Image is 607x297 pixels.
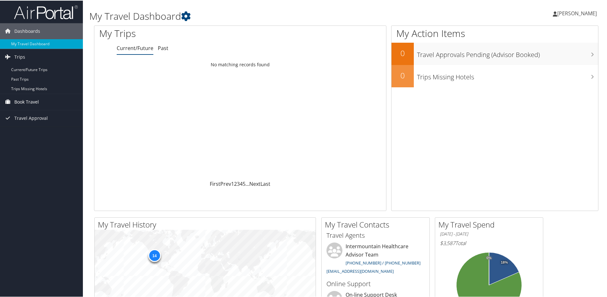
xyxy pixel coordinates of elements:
h2: 0 [391,47,414,58]
span: [PERSON_NAME] [557,9,597,16]
h6: Total [440,239,538,246]
a: [PERSON_NAME] [553,3,603,22]
h3: Online Support [326,279,425,288]
li: Intermountain Healthcare Advisor Team [323,242,428,276]
h3: Travel Approvals Pending (Advisor Booked) [417,47,598,59]
a: Past [158,44,168,51]
img: airportal-logo.png [14,4,78,19]
span: Travel Approval [14,110,48,126]
td: No matching records found [94,58,386,70]
h2: My Travel Spend [438,219,543,229]
a: Next [249,180,260,187]
h2: My Travel History [98,219,316,229]
a: Last [260,180,270,187]
div: 14 [148,249,161,261]
a: 4 [240,180,243,187]
span: $3,587 [440,239,455,246]
a: First [210,180,220,187]
tspan: 18% [501,260,508,264]
h2: 0 [391,69,414,80]
h1: My Action Items [391,26,598,40]
a: 0Trips Missing Hotels [391,64,598,87]
a: [EMAIL_ADDRESS][DOMAIN_NAME] [326,268,394,273]
a: 3 [237,180,240,187]
a: Current/Future [117,44,153,51]
h6: [DATE] - [DATE] [440,230,538,236]
span: … [245,180,249,187]
a: 0Travel Approvals Pending (Advisor Booked) [391,42,598,64]
a: 2 [234,180,237,187]
h3: Travel Agents [326,230,425,239]
a: 5 [243,180,245,187]
a: Prev [220,180,231,187]
h2: My Travel Contacts [325,219,429,229]
h3: Trips Missing Hotels [417,69,598,81]
span: Dashboards [14,23,40,39]
span: Trips [14,48,25,64]
span: Book Travel [14,93,39,109]
h1: My Travel Dashboard [89,9,432,22]
h1: My Trips [99,26,260,40]
a: [PHONE_NUMBER] / [PHONE_NUMBER] [346,259,421,265]
tspan: 0% [486,256,492,259]
a: 1 [231,180,234,187]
